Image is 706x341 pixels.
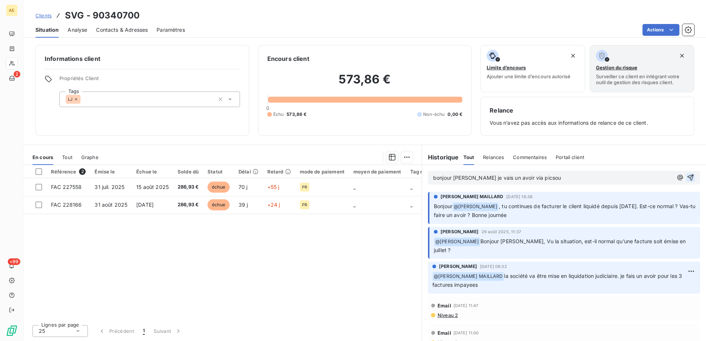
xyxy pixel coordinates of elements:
span: Graphe [81,154,99,160]
span: Gestion du risque [596,65,637,70]
span: +99 [8,258,20,265]
div: Retard [267,169,291,175]
div: Tag relance [410,169,448,175]
div: moyen de paiement [353,169,401,175]
span: +24 j [267,201,280,208]
h3: SVG - 90340700 [65,9,140,22]
span: LJ [68,97,72,101]
span: Propriétés Client [59,75,240,86]
span: Relances [483,154,504,160]
span: 39 j [239,201,248,208]
span: Non-échu [423,111,445,118]
span: Surveiller ce client en intégrant votre outil de gestion des risques client. [596,73,688,85]
span: Email [438,303,451,309]
span: 70 j [239,184,248,190]
button: Suivant [149,323,186,339]
span: 286,93 € [178,201,199,209]
span: _ [353,201,356,208]
div: Vous n’avez pas accès aux informations de relance de ce client. [490,106,685,127]
span: _ [353,184,356,190]
span: 1 [143,327,145,335]
span: 286,93 € [178,183,199,191]
span: échue [208,182,230,193]
span: PR [302,185,307,189]
span: [PERSON_NAME] [439,263,477,270]
span: [DATE] [136,201,154,208]
span: échue [208,199,230,210]
span: 31 juil. 2025 [95,184,124,190]
span: 25 [39,327,45,335]
span: Commentaires [513,154,547,160]
span: 2 [14,71,20,77]
span: [PERSON_NAME] MAILLARD [441,193,503,200]
div: Délai [239,169,258,175]
span: [DATE] 09:32 [480,264,507,269]
input: Ajouter une valeur [80,96,86,103]
span: Clients [35,13,52,18]
span: @ [PERSON_NAME] MAILLARD [433,272,504,281]
span: [DATE] 16:38 [506,194,532,199]
div: Émise le [95,169,127,175]
div: Référence [51,168,86,175]
span: [DATE] 11:00 [453,331,479,335]
div: Échue le [136,169,169,175]
span: Portail client [556,154,584,160]
span: 573,86 € [287,111,306,118]
span: Niveau 2 [437,312,458,318]
span: FAC 227558 [51,184,82,190]
span: 31 août 2025 [95,201,127,208]
button: Précédent [94,323,138,339]
span: la société va être mise en liquidation judiciaire. je fais un avoir pour les 3 factures impayees [432,273,683,288]
h6: Informations client [45,54,240,63]
span: 0 [266,105,269,111]
span: Analyse [68,26,87,34]
span: _ [410,201,412,208]
span: Tout [463,154,474,160]
span: 0,00 € [448,111,462,118]
h6: Relance [490,106,685,115]
button: 1 [138,323,149,339]
a: Clients [35,12,52,19]
img: Logo LeanPay [6,325,18,337]
span: 29 août 2025, 11:37 [481,230,521,234]
span: Bonjour [434,203,452,209]
h2: 573,86 € [267,72,463,94]
span: @ [PERSON_NAME] [453,203,498,211]
span: Contacts & Adresses [96,26,148,34]
span: [DATE] 11:47 [453,303,479,308]
span: Email [438,330,451,336]
span: Situation [35,26,59,34]
h6: Historique [422,153,459,162]
span: +55 j [267,184,280,190]
span: Limite d’encours [487,65,526,70]
button: Limite d’encoursAjouter une limite d’encours autorisé [480,45,585,92]
span: Tout [62,154,72,160]
div: Solde dû [178,169,199,175]
h6: Encours client [267,54,309,63]
span: Paramètres [157,26,185,34]
div: mode de paiement [300,169,345,175]
span: PR [302,203,307,207]
div: Statut [208,169,230,175]
div: AE [6,4,18,16]
span: _ [410,184,412,190]
span: Ajouter une limite d’encours autorisé [487,73,570,79]
span: @ [PERSON_NAME] [434,238,480,246]
iframe: Intercom live chat [681,316,699,334]
button: Gestion du risqueSurveiller ce client en intégrant votre outil de gestion des risques client. [590,45,694,92]
span: , tu continues de facturer le client liquidé depuis [DATE]. Est-ce normal ? Vas-tu faire un avoir... [434,203,697,218]
span: FAC 228166 [51,201,82,208]
span: Échu [273,111,284,118]
span: 2 [79,168,86,175]
span: bonjour [PERSON_NAME] je vais un avoir via picsou [433,175,561,181]
button: Actions [642,24,679,36]
span: [PERSON_NAME] [441,228,479,235]
span: 15 août 2025 [136,184,169,190]
span: En cours [32,154,53,160]
span: Bonjour [PERSON_NAME], Vu la situation, est-il normal qu’une facture soit émise en juillet ? [434,238,688,253]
